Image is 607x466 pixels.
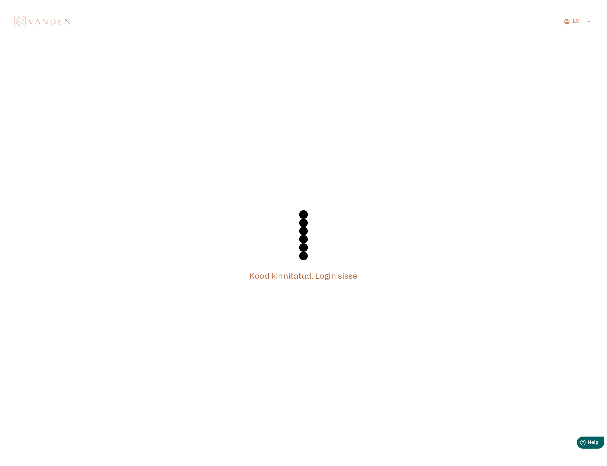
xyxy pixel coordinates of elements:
p: EST [573,18,583,25]
h5: Kood kinnitatud. Login sisse [249,271,357,282]
iframe: Help widget launcher [552,434,607,454]
img: Vanden logo [14,16,70,27]
button: EST [563,16,593,27]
